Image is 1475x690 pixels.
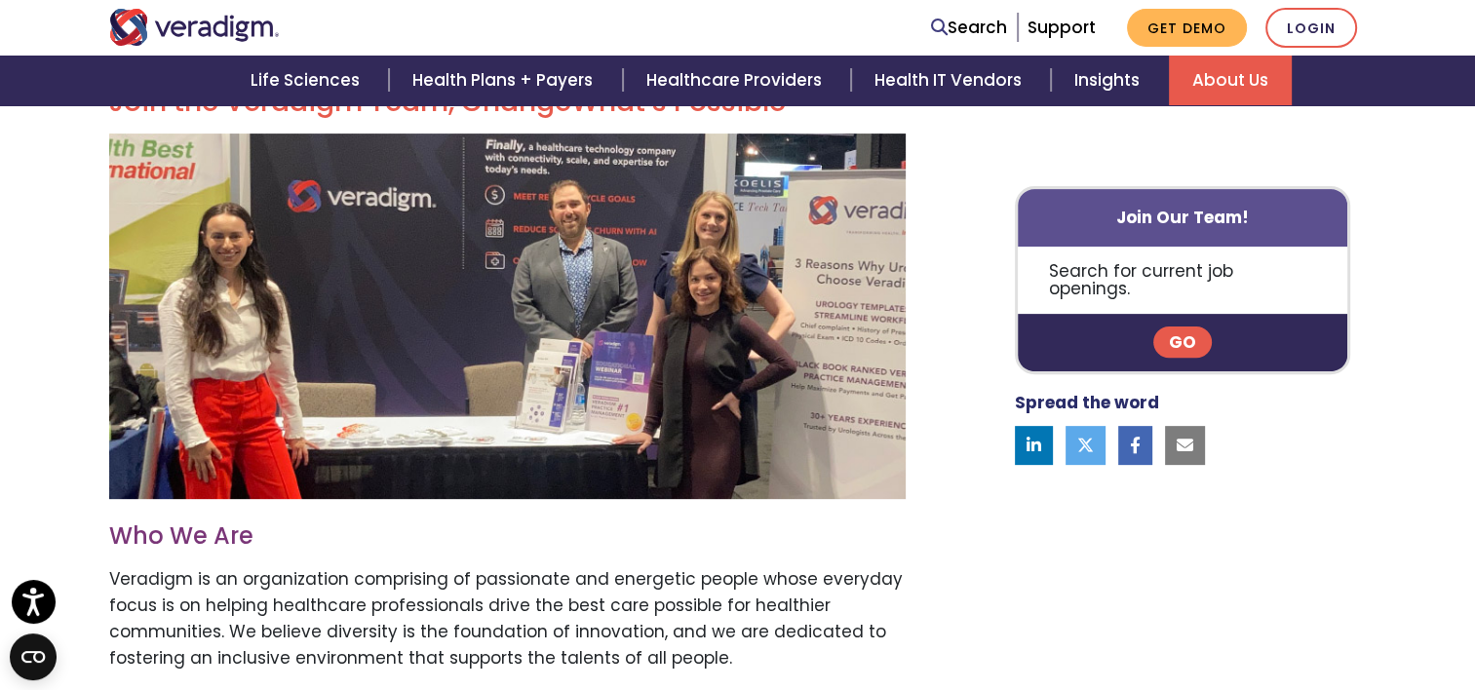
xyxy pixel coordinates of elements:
[109,566,906,672] p: Veradigm is an organization comprising of passionate and energetic people whose everyday focus is...
[1051,56,1169,105] a: Insights
[1028,16,1096,39] a: Support
[851,56,1051,105] a: Health IT Vendors
[931,15,1007,41] a: Search
[10,633,57,680] button: Open CMP widget
[109,522,906,551] h3: Who We Are
[1127,9,1247,47] a: Get Demo
[1265,8,1357,48] a: Login
[109,86,906,119] h2: Join the Veradigm Team, Change
[109,9,280,46] img: Veradigm logo
[389,56,622,105] a: Health Plans + Payers
[1153,327,1212,359] a: Go
[1018,247,1348,314] p: Search for current job openings.
[227,56,389,105] a: Life Sciences
[623,56,851,105] a: Healthcare Providers
[1116,206,1249,229] strong: Join Our Team!
[1169,56,1292,105] a: About Us
[1015,392,1159,415] strong: Spread the word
